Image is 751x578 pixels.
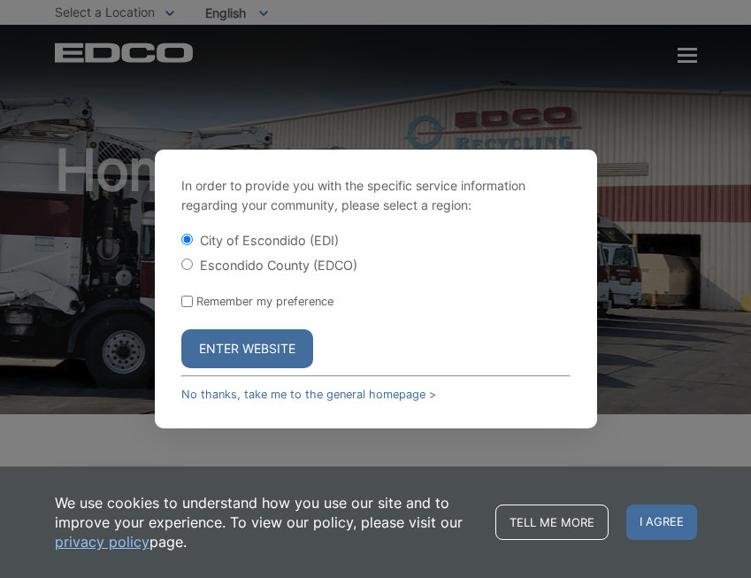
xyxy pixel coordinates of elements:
a: Tell me more [495,505,609,540]
label: Remember my preference [196,295,333,308]
span: I agree [626,505,697,540]
a: No thanks, take me to the general homepage > [181,388,436,401]
a: privacy policy [55,532,149,551]
label: City of Escondido (EDI) [200,233,339,248]
p: We use cookies to understand how you use our site and to improve your experience. To view our pol... [55,493,478,551]
button: Enter Website [181,329,313,368]
p: In order to provide you with the specific service information regarding your community, please se... [181,176,571,215]
label: Escondido County (EDCO) [200,258,357,273]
